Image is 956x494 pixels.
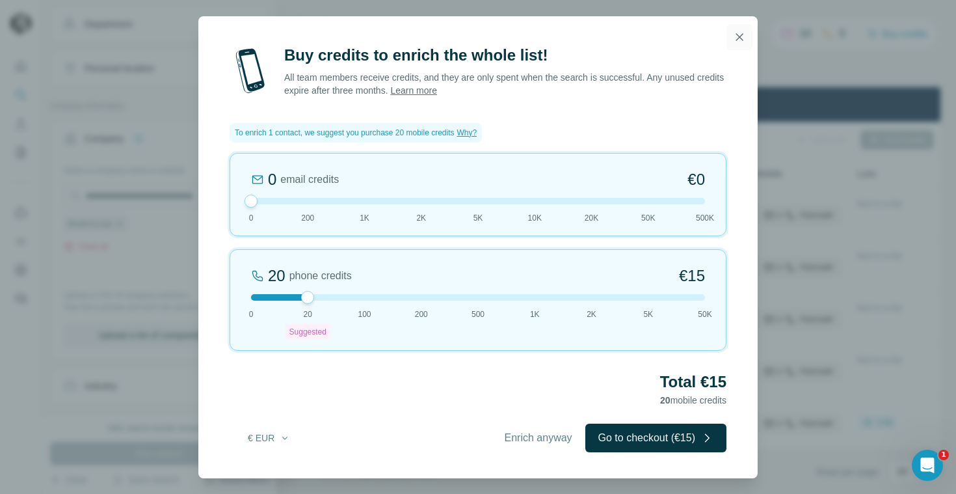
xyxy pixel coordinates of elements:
[415,309,428,320] span: 200
[284,71,726,97] p: All team members receive credits, and they are only spent when the search is successful. Any unus...
[492,424,585,452] button: Enrich anyway
[679,266,705,286] span: €15
[249,212,254,224] span: 0
[641,212,655,224] span: 50K
[285,324,330,340] div: Suggested
[230,45,271,97] img: mobile-phone
[643,309,653,320] span: 5K
[585,424,726,452] button: Go to checkout (€15)
[473,212,483,224] span: 5K
[528,212,542,224] span: 10K
[505,430,572,446] span: Enrich anyway
[587,309,596,320] span: 2K
[660,395,671,405] span: 20
[304,309,312,320] span: 20
[268,169,276,190] div: 0
[938,450,949,460] span: 1
[360,212,369,224] span: 1K
[585,212,598,224] span: 20K
[912,450,943,481] iframe: Intercom live chat
[660,395,726,405] span: mobile credits
[698,309,711,320] span: 50K
[696,212,714,224] span: 500K
[268,266,285,286] div: 20
[235,127,455,139] span: To enrich 1 contact, we suggest you purchase 20 mobile credits
[289,268,352,284] span: phone credits
[230,372,726,392] h2: Total €15
[280,172,339,187] span: email credits
[232,3,415,31] div: Upgrade plan for full access to Surfe
[530,309,540,320] span: 1K
[457,128,477,137] span: Why?
[687,169,705,190] span: €0
[358,309,371,320] span: 100
[390,85,437,96] a: Learn more
[301,212,314,224] span: 200
[471,309,485,320] span: 500
[416,212,426,224] span: 2K
[249,309,254,320] span: 0
[239,426,299,450] button: € EUR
